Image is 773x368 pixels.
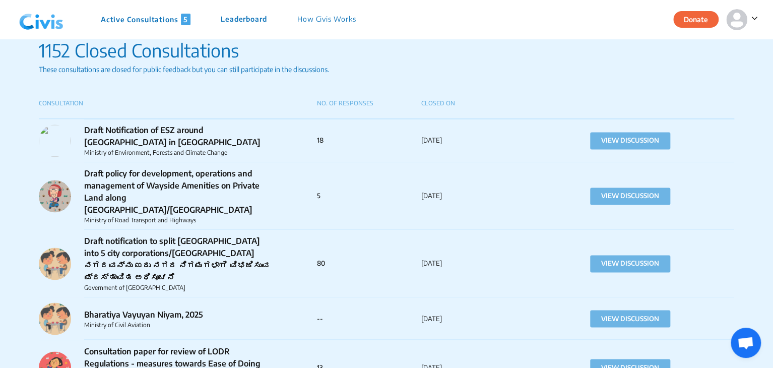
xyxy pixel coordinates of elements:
[317,136,421,146] p: 18
[421,99,526,108] p: CLOSED ON
[101,14,190,25] p: Active Consultations
[421,191,526,201] p: [DATE]
[84,148,271,157] p: Ministry of Environment, Forests and Climate Change
[421,136,526,146] p: [DATE]
[673,11,719,28] button: Donate
[590,188,670,205] button: VIEW DISCUSSION
[15,5,68,35] img: navlogo.png
[84,216,271,225] p: Ministry of Road Transport and Highways
[84,283,271,292] p: Government of [GEOGRAPHIC_DATA]
[726,9,747,30] img: person-default.svg
[39,248,71,280] img: zzuleu93zrig3qvd2zxvqbhju8kc
[39,64,735,75] p: These consultations are closed for public feedback but you can still participate in the discussions.
[84,320,271,329] p: Ministry of Civil Aviation
[84,308,271,320] p: Bharatiya Vayuyan Niyam, 2025
[297,14,356,25] p: How Civis Works
[590,255,670,272] button: VIEW DISCUSSION
[39,180,71,212] img: 96tvccn45hk308fzwu25mod2021z
[317,191,421,201] p: 5
[39,302,71,335] img: zzuleu93zrig3qvd2zxvqbhju8kc
[84,167,271,216] p: Draft policy for development, operations and management of Wayside Amenities on Private Land alon...
[421,314,526,324] p: [DATE]
[421,259,526,269] p: [DATE]
[317,314,421,324] p: --
[590,310,670,327] button: VIEW DISCUSSION
[39,99,317,108] p: CONSULTATION
[590,132,670,149] button: VIEW DISCUSSION
[731,328,761,358] a: Open chat
[39,37,735,64] p: 1152 Closed Consultations
[84,124,271,148] p: Draft Notification of ESZ around [GEOGRAPHIC_DATA] in [GEOGRAPHIC_DATA]
[181,14,190,25] span: 5
[84,235,271,283] p: Draft notification to split [GEOGRAPHIC_DATA] into 5 city corporations/[GEOGRAPHIC_DATA] ನಗರವನ್ನು...
[39,125,71,157] img: ws0pfcaro38jc0v5glghkjokbm2f
[317,259,421,269] p: 80
[221,14,267,25] p: Leaderboard
[673,14,726,24] a: Donate
[317,99,421,108] p: NO. OF RESPONSES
